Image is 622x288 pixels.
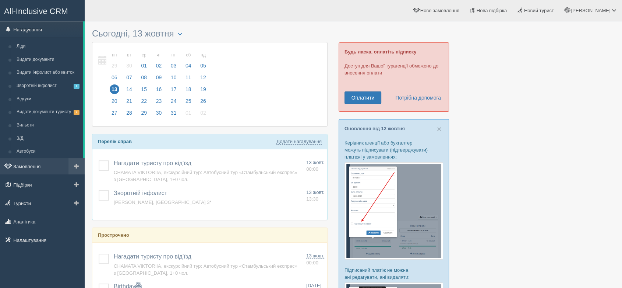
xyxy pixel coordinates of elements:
div: Доступ для Вашої турагенції обмежено до внесення оплати [339,42,449,112]
a: 12 [196,73,208,85]
button: Close [437,125,441,133]
span: 03 [169,61,179,70]
b: Перелік справ [98,139,132,144]
span: 13 жовт. [306,160,324,165]
a: Відгуки [13,93,83,106]
a: 21 [122,97,136,109]
span: 15 [139,84,149,94]
span: 10 [169,73,179,82]
a: нд 05 [196,48,208,73]
a: 15 [137,85,151,97]
a: 18 [181,85,195,97]
span: 01 [184,108,193,118]
a: Зворотній інфолист [114,190,167,196]
span: All-Inclusive CRM [4,7,68,16]
span: 13 [110,84,119,94]
span: 28 [124,108,134,118]
a: [PERSON_NAME], [GEOGRAPHIC_DATA] 3* [114,199,211,205]
span: 04 [184,61,193,70]
span: 19 [198,84,208,94]
a: 22 [137,97,151,109]
span: 11 [184,73,193,82]
small: нд [198,52,208,58]
span: 22 [139,96,149,106]
img: %D0%BF%D1%96%D0%B4%D1%82%D0%B2%D0%B5%D1%80%D0%B4%D0%B6%D0%B5%D0%BD%D0%BD%D1%8F-%D0%BE%D0%BF%D0%BB... [344,162,443,260]
a: 14 [122,85,136,97]
span: 25 [184,96,193,106]
a: 11 [181,73,195,85]
a: 02 [196,109,208,121]
span: 31 [169,108,179,118]
a: 08 [137,73,151,85]
a: 25 [181,97,195,109]
a: 13 [107,85,121,97]
span: 27 [110,108,119,118]
small: пн [110,52,119,58]
a: CHAMATA VIKTORIIA, екскурсійний тур: Автобусний тур «Стамбульський експрес» з [GEOGRAPHIC_DATA], ... [114,263,297,276]
span: 2 [74,110,79,115]
a: Додати нагадування [276,139,322,145]
span: 07 [124,73,134,82]
span: 18 [184,84,193,94]
h3: Сьогодні, 13 жовтня [92,29,328,38]
span: 06 [110,73,119,82]
a: Нагадати туристу про від'їзд [114,160,191,166]
span: 23 [154,96,164,106]
span: 21 [124,96,134,106]
a: Нагадати туристу про від'їзд [114,253,191,260]
span: 00:00 [306,260,318,266]
span: 01 [139,61,149,70]
span: [PERSON_NAME] [571,8,610,13]
a: 20 [107,97,121,109]
a: 26 [196,97,208,109]
a: сб 04 [181,48,195,73]
a: пт 03 [167,48,181,73]
b: Прострочено [98,232,129,238]
span: 24 [169,96,179,106]
span: 08 [139,73,149,82]
span: CHAMATA VIKTORIIA, екскурсійний тур: Автобусний тур «Стамбульський експрес» з [GEOGRAPHIC_DATA], ... [114,170,297,182]
a: 19 [196,85,208,97]
span: 00:00 [306,166,318,172]
span: 20 [110,96,119,106]
small: сб [184,52,193,58]
span: Нова підбірка [477,8,507,13]
a: 13 жовт. 00:00 [306,253,324,266]
span: 30 [154,108,164,118]
a: 16 [152,85,166,97]
a: Оплатити [344,91,381,104]
a: чт 02 [152,48,166,73]
a: All-Inclusive CRM [0,0,84,21]
small: пт [169,52,179,58]
span: Нове замовлення [420,8,459,13]
span: 13 жовт. [306,253,324,259]
p: Керівник агенції або бухгалтер можуть підписувати (підтверджувати) платежі у замовленнях: [344,139,443,160]
a: 24 [167,97,181,109]
a: 23 [152,97,166,109]
a: пн 29 [107,48,121,73]
span: Новий турист [524,8,554,13]
a: 09 [152,73,166,85]
a: Ліди [13,40,83,53]
a: 13 жовт. 00:00 [306,159,324,173]
a: 30 [152,109,166,121]
span: 30 [124,61,134,70]
small: вт [124,52,134,58]
a: Видати інфолист або квиток [13,66,83,79]
a: вт 30 [122,48,136,73]
span: 26 [198,96,208,106]
span: 13 жовт. [306,190,324,195]
a: Зворотній інфолист1 [13,79,83,93]
a: 28 [122,109,136,121]
span: 13:30 [306,196,318,202]
a: 06 [107,73,121,85]
span: 14 [124,84,134,94]
span: 1 [74,84,79,89]
a: Оновлення від 12 жовтня [344,126,405,131]
a: З/Д [13,132,83,145]
a: 27 [107,109,121,121]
